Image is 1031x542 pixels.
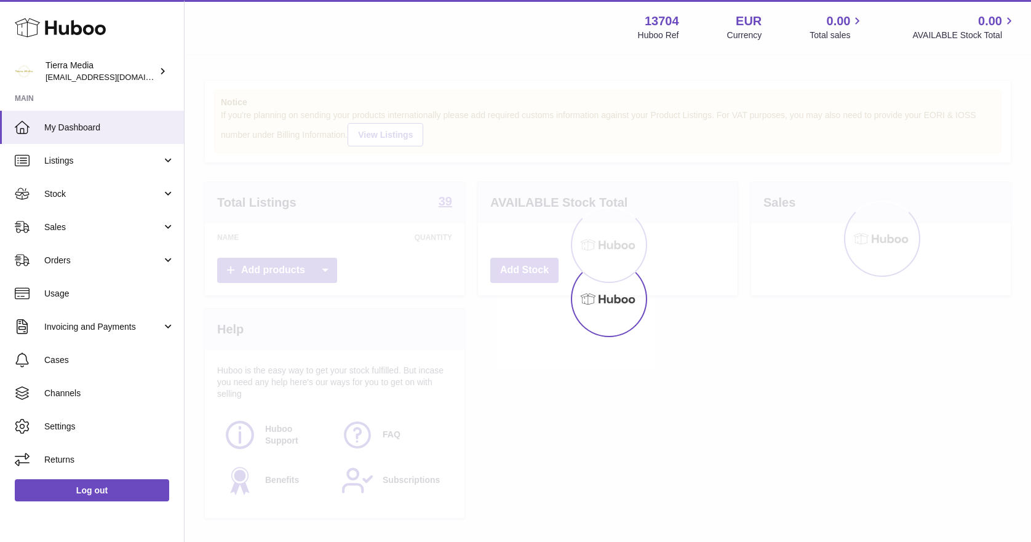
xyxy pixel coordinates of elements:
span: Orders [44,255,162,266]
span: 0.00 [827,13,851,30]
span: Stock [44,188,162,200]
div: Tierra Media [46,60,156,83]
span: Settings [44,421,175,432]
span: 0.00 [978,13,1002,30]
div: Huboo Ref [638,30,679,41]
span: Usage [44,288,175,300]
span: AVAILABLE Stock Total [912,30,1016,41]
span: Listings [44,155,162,167]
strong: EUR [736,13,762,30]
span: Returns [44,454,175,466]
div: Currency [727,30,762,41]
span: My Dashboard [44,122,175,134]
span: Cases [44,354,175,366]
a: 0.00 AVAILABLE Stock Total [912,13,1016,41]
a: Log out [15,479,169,501]
span: Channels [44,388,175,399]
span: Sales [44,221,162,233]
span: Invoicing and Payments [44,321,162,333]
strong: 13704 [645,13,679,30]
span: Total sales [810,30,864,41]
img: hola.tierramedia@gmail.com [15,62,33,81]
a: 0.00 Total sales [810,13,864,41]
span: [EMAIL_ADDRESS][DOMAIN_NAME] [46,72,181,82]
